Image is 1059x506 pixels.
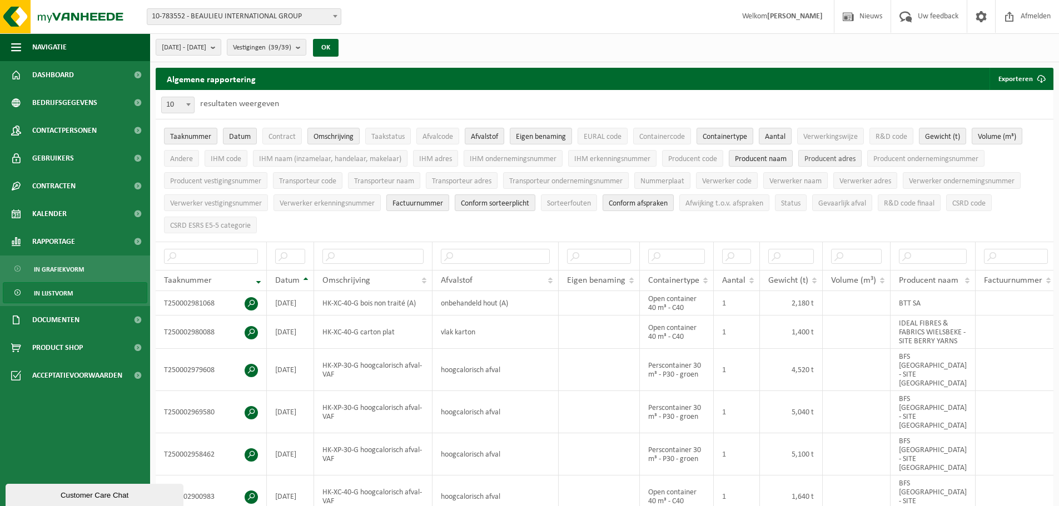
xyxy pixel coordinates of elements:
[314,291,432,315] td: HK-XC-40-G bois non traité (A)
[455,194,535,211] button: Conform sorteerplicht : Activate to sort
[275,276,300,285] span: Datum
[262,128,302,144] button: ContractContract: Activate to sort
[978,133,1016,141] span: Volume (m³)
[32,172,76,200] span: Contracten
[170,222,251,230] span: CSRD ESRS E5-5 categorie
[516,133,566,141] span: Eigen benaming
[679,194,769,211] button: Afwijking t.o.v. afsprakenAfwijking t.o.v. afspraken: Activate to sort
[32,228,75,255] span: Rapportage
[510,128,572,144] button: Eigen benamingEigen benaming: Activate to sort
[697,128,753,144] button: ContainertypeContainertype: Activate to sort
[767,12,823,21] strong: [PERSON_NAME]
[34,259,84,280] span: In grafiekvorm
[640,291,714,315] td: Open container 40 m³ - C40
[803,133,858,141] span: Verwerkingswijze
[416,128,459,144] button: AfvalcodeAfvalcode: Activate to sort
[640,315,714,349] td: Open container 40 m³ - C40
[348,172,420,189] button: Transporteur naamTransporteur naam: Activate to sort
[259,155,401,163] span: IHM naam (inzamelaar, handelaar, makelaar)
[314,349,432,391] td: HK-XP-30-G hoogcalorisch afval-VAF
[763,172,828,189] button: Verwerker naamVerwerker naam: Activate to sort
[267,349,314,391] td: [DATE]
[798,150,862,167] button: Producent adresProducent adres: Activate to sort
[639,133,685,141] span: Containercode
[161,97,195,113] span: 10
[307,128,360,144] button: OmschrijvingOmschrijving: Activate to sort
[314,391,432,433] td: HK-XP-30-G hoogcalorisch afval-VAF
[314,133,354,141] span: Omschrijving
[876,133,907,141] span: R&D code
[714,291,760,315] td: 1
[584,133,622,141] span: EURAL code
[164,217,257,233] button: CSRD ESRS E5-5 categorieCSRD ESRS E5-5 categorie: Activate to sort
[279,177,336,186] span: Transporteur code
[164,128,217,144] button: TaaknummerTaaknummer: Activate to remove sorting
[205,150,247,167] button: IHM codeIHM code: Activate to sort
[722,276,745,285] span: Aantal
[227,39,306,56] button: Vestigingen(39/39)
[833,172,897,189] button: Verwerker adresVerwerker adres: Activate to sort
[156,68,267,90] h2: Algemene rapportering
[702,177,752,186] span: Verwerker code
[541,194,597,211] button: SorteerfoutenSorteerfouten: Activate to sort
[162,39,206,56] span: [DATE] - [DATE]
[919,128,966,144] button: Gewicht (t)Gewicht (t): Activate to sort
[878,194,941,211] button: R&D code finaalR&amp;D code finaal: Activate to sort
[925,133,960,141] span: Gewicht (t)
[267,391,314,433] td: [DATE]
[668,155,717,163] span: Producent code
[432,349,559,391] td: hoogcalorisch afval
[170,199,262,208] span: Verwerker vestigingsnummer
[471,133,498,141] span: Afvalstof
[267,291,314,315] td: [DATE]
[156,315,267,349] td: T250002980088
[873,155,978,163] span: Producent ondernemingsnummer
[156,349,267,391] td: T250002979608
[432,315,559,349] td: vlak karton
[899,276,958,285] span: Producent naam
[156,433,267,475] td: T250002958462
[267,433,314,475] td: [DATE]
[634,172,690,189] button: NummerplaatNummerplaat: Activate to sort
[903,172,1021,189] button: Verwerker ondernemingsnummerVerwerker ondernemingsnummer: Activate to sort
[432,391,559,433] td: hoogcalorisch afval
[365,128,411,144] button: TaakstatusTaakstatus: Activate to sort
[156,291,267,315] td: T250002981068
[164,276,212,285] span: Taaknummer
[274,194,381,211] button: Verwerker erkenningsnummerVerwerker erkenningsnummer: Activate to sort
[984,276,1042,285] span: Factuurnummer
[32,306,79,334] span: Documenten
[891,433,976,475] td: BFS [GEOGRAPHIC_DATA] - SITE [GEOGRAPHIC_DATA]
[156,39,221,56] button: [DATE] - [DATE]
[547,199,591,208] span: Sorteerfouten
[269,44,291,51] count: (39/39)
[147,9,341,24] span: 10-783552 - BEAULIEU INTERNATIONAL GROUP
[769,177,822,186] span: Verwerker naam
[909,177,1015,186] span: Verwerker ondernemingsnummer
[147,8,341,25] span: 10-783552 - BEAULIEU INTERNATIONAL GROUP
[461,199,529,208] span: Conform sorteerplicht
[170,177,261,186] span: Producent vestigingsnummer
[609,199,668,208] span: Conform afspraken
[714,433,760,475] td: 1
[170,155,193,163] span: Andere
[759,128,792,144] button: AantalAantal: Activate to sort
[32,200,67,228] span: Kalender
[503,172,629,189] button: Transporteur ondernemingsnummerTransporteur ondernemingsnummer : Activate to sort
[200,99,279,108] label: resultaten weergeven
[313,39,339,57] button: OK
[162,97,194,113] span: 10
[990,68,1052,90] button: Exporteren
[714,391,760,433] td: 1
[952,199,986,208] span: CSRD code
[229,133,251,141] span: Datum
[831,276,876,285] span: Volume (m³)
[269,133,296,141] span: Contract
[603,194,674,211] button: Conform afspraken : Activate to sort
[735,155,787,163] span: Producent naam
[164,172,267,189] button: Producent vestigingsnummerProducent vestigingsnummer: Activate to sort
[6,482,186,506] iframe: chat widget
[633,128,691,144] button: ContainercodeContainercode: Activate to sort
[891,391,976,433] td: BFS [GEOGRAPHIC_DATA] - SITE [GEOGRAPHIC_DATA]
